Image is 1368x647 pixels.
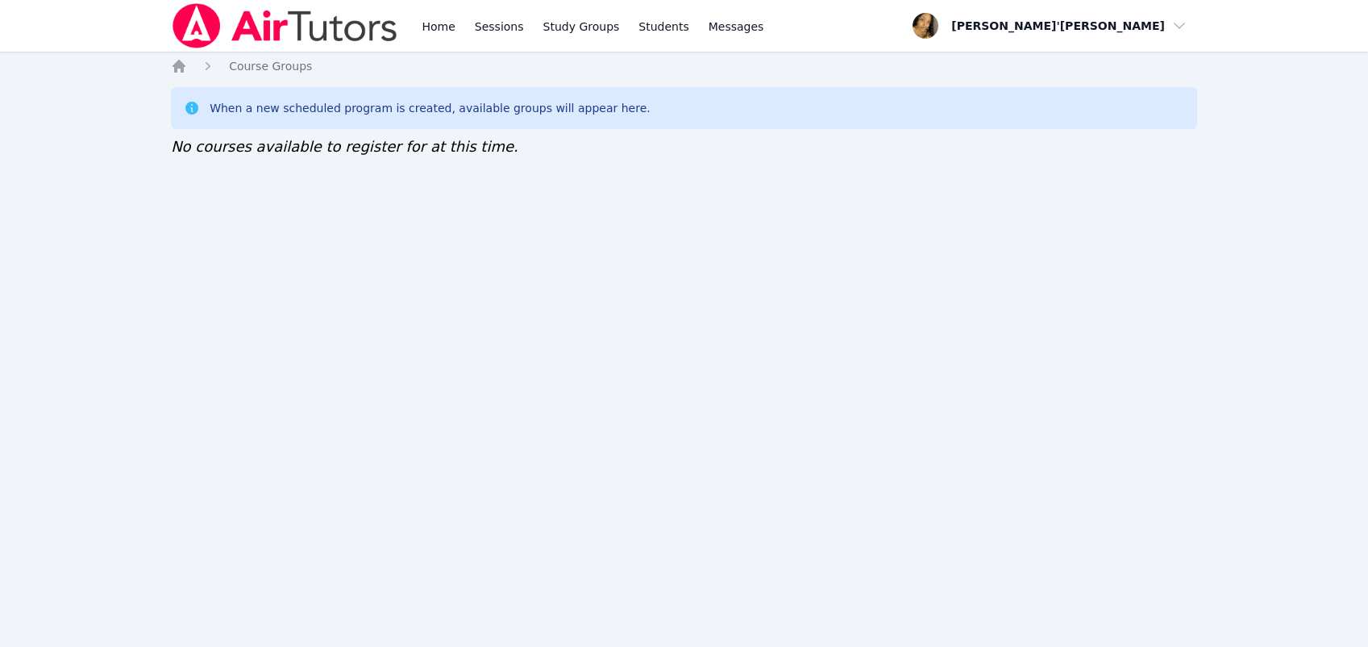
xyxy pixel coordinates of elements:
[709,19,764,35] span: Messages
[229,60,312,73] span: Course Groups
[210,100,651,116] div: When a new scheduled program is created, available groups will appear here.
[171,138,518,155] span: No courses available to register for at this time.
[229,58,312,74] a: Course Groups
[171,58,1197,74] nav: Breadcrumb
[171,3,399,48] img: Air Tutors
